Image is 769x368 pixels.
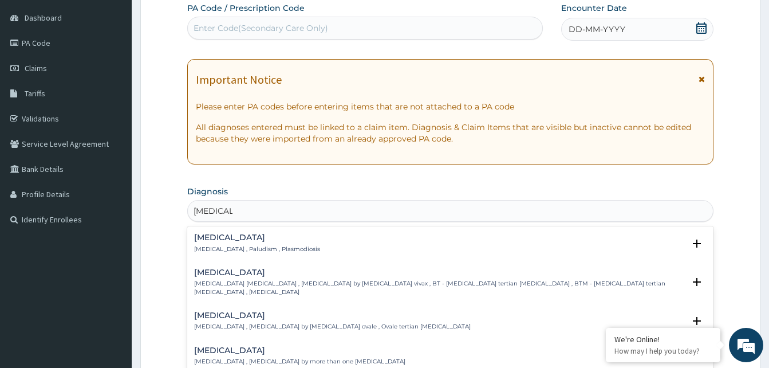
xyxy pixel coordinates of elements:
[60,64,192,79] div: Chat with us now
[194,268,684,277] h4: [MEDICAL_DATA]
[25,13,62,23] span: Dashboard
[66,111,158,226] span: We're online!
[569,24,625,35] span: DD-MM-YYYY
[194,311,471,320] h4: [MEDICAL_DATA]
[25,88,45,99] span: Tariffs
[25,63,47,73] span: Claims
[187,186,228,197] label: Diagnosis
[196,122,705,144] p: All diagnoses entered must be linked to a claim item. Diagnosis & Claim Items that are visible bu...
[194,22,328,34] div: Enter Code(Secondary Care Only)
[194,280,684,296] p: [MEDICAL_DATA] [MEDICAL_DATA] , [MEDICAL_DATA] by [MEDICAL_DATA] vivax , BT - [MEDICAL_DATA] tert...
[690,237,704,250] i: open select status
[194,323,471,331] p: [MEDICAL_DATA] , [MEDICAL_DATA] by [MEDICAL_DATA] ovale , Ovale tertian [MEDICAL_DATA]
[194,245,320,253] p: [MEDICAL_DATA] , Paludism , Plasmodiosis
[187,2,305,14] label: PA Code / Prescription Code
[21,57,46,86] img: d_794563401_company_1708531726252_794563401
[690,314,704,328] i: open select status
[6,246,218,286] textarea: Type your message and hit 'Enter'
[194,233,320,242] h4: [MEDICAL_DATA]
[188,6,215,33] div: Minimize live chat window
[196,101,705,112] p: Please enter PA codes before entering items that are not attached to a PA code
[614,334,712,344] div: We're Online!
[614,346,712,356] p: How may I help you today?
[194,346,405,355] h4: [MEDICAL_DATA]
[561,2,627,14] label: Encounter Date
[690,275,704,289] i: open select status
[196,73,282,86] h1: Important Notice
[194,358,405,366] p: [MEDICAL_DATA] , [MEDICAL_DATA] by more than one [MEDICAL_DATA]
